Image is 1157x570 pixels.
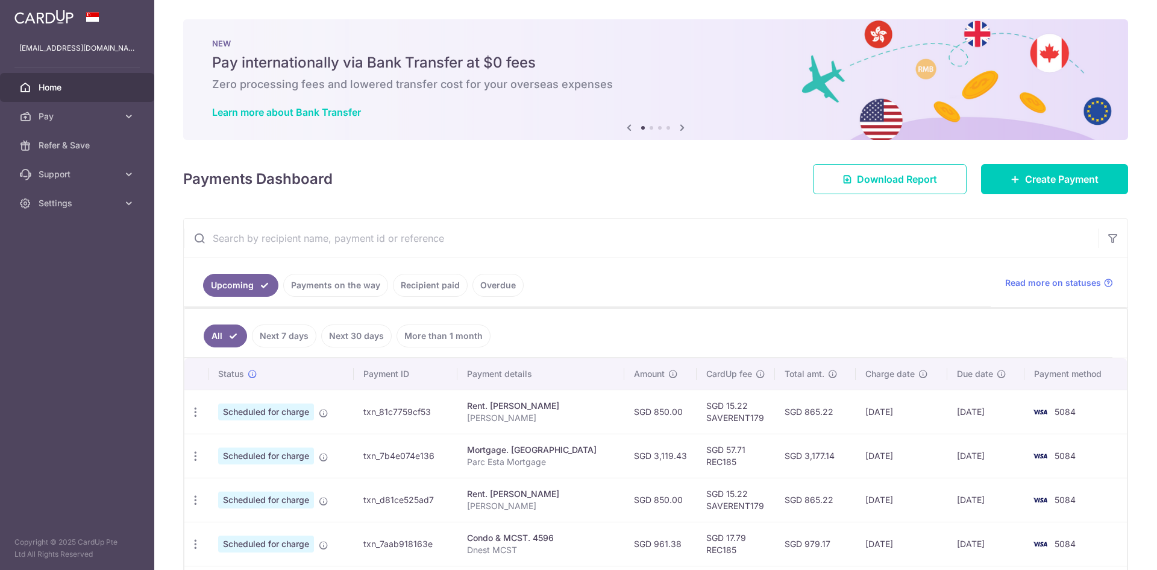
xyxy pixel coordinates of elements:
span: Scheduled for charge [218,492,314,508]
p: Dnest MCST [467,544,615,556]
th: Payment details [457,358,624,390]
td: SGD 57.71 REC185 [697,434,775,478]
td: txn_81c7759cf53 [354,390,457,434]
p: NEW [212,39,1099,48]
span: Scheduled for charge [218,536,314,553]
img: Bank Card [1028,537,1052,551]
span: Read more on statuses [1005,277,1101,289]
span: Charge date [865,368,915,380]
span: Scheduled for charge [218,404,314,420]
p: Parc Esta Mortgage [467,456,615,468]
span: Home [39,81,118,93]
td: txn_7b4e074e136 [354,434,457,478]
a: Next 7 days [252,325,316,347]
td: SGD 3,119.43 [624,434,697,478]
td: [DATE] [947,390,1024,434]
p: [PERSON_NAME] [467,500,615,512]
span: Create Payment [1025,172,1099,186]
img: Bank Card [1028,493,1052,507]
td: SGD 865.22 [775,478,856,522]
span: Refer & Save [39,139,118,151]
span: CardUp fee [706,368,752,380]
td: SGD 961.38 [624,522,697,566]
h5: Pay internationally via Bank Transfer at $0 fees [212,53,1099,72]
img: Bank Card [1028,449,1052,463]
td: [DATE] [947,522,1024,566]
td: SGD 850.00 [624,390,697,434]
td: [DATE] [947,434,1024,478]
a: All [204,325,247,347]
td: SGD 15.22 SAVERENT179 [697,390,775,434]
img: CardUp [14,10,74,24]
td: [DATE] [947,478,1024,522]
img: Bank transfer banner [183,19,1128,140]
a: Read more on statuses [1005,277,1113,289]
div: Condo & MCST. 4596 [467,532,615,544]
span: Download Report [857,172,937,186]
div: Mortgage. [GEOGRAPHIC_DATA] [467,444,615,456]
h6: Zero processing fees and lowered transfer cost for your overseas expenses [212,77,1099,92]
h4: Payments Dashboard [183,168,333,190]
span: Due date [957,368,993,380]
input: Search by recipient name, payment id or reference [184,219,1099,258]
td: SGD 3,177.14 [775,434,856,478]
a: Create Payment [981,164,1128,194]
td: [DATE] [856,478,947,522]
div: Rent. [PERSON_NAME] [467,400,615,412]
span: 5084 [1055,539,1076,549]
a: Learn more about Bank Transfer [212,106,361,118]
span: 5084 [1055,407,1076,417]
td: [DATE] [856,390,947,434]
p: [PERSON_NAME] [467,412,615,424]
span: 5084 [1055,451,1076,461]
td: txn_7aab918163e [354,522,457,566]
th: Payment ID [354,358,457,390]
span: Amount [634,368,665,380]
td: SGD 865.22 [775,390,856,434]
a: Overdue [472,274,524,297]
span: Settings [39,197,118,209]
span: Scheduled for charge [218,448,314,464]
a: Download Report [813,164,967,194]
td: [DATE] [856,522,947,566]
span: Total amt. [785,368,824,380]
span: Support [39,168,118,180]
td: txn_d81ce525ad7 [354,478,457,522]
a: Recipient paid [393,274,468,297]
a: Upcoming [203,274,278,297]
div: Rent. [PERSON_NAME] [467,488,615,500]
span: Pay [39,110,118,122]
a: Payments on the way [283,274,388,297]
span: Status [218,368,244,380]
th: Payment method [1024,358,1127,390]
td: SGD 850.00 [624,478,697,522]
img: Bank Card [1028,405,1052,419]
td: SGD 15.22 SAVERENT179 [697,478,775,522]
td: SGD 17.79 REC185 [697,522,775,566]
a: Next 30 days [321,325,392,347]
a: More than 1 month [397,325,491,347]
td: SGD 979.17 [775,522,856,566]
p: [EMAIL_ADDRESS][DOMAIN_NAME] [19,42,135,54]
span: 5084 [1055,495,1076,505]
td: [DATE] [856,434,947,478]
